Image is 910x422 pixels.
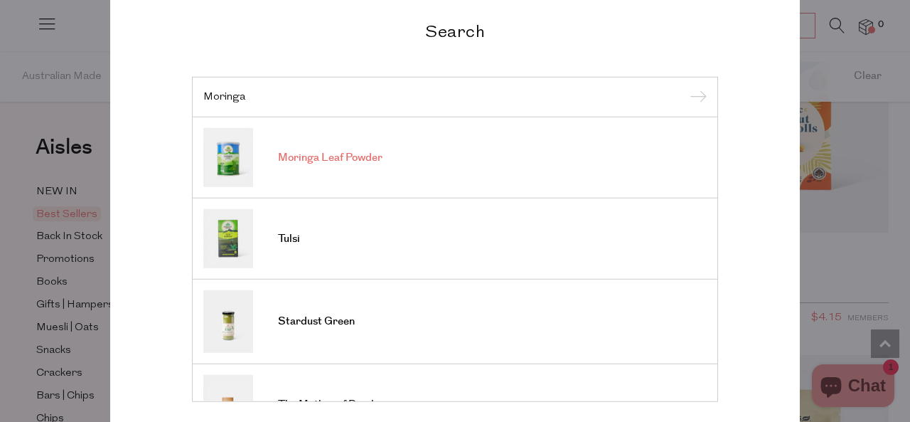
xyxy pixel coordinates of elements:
span: Moringa Leaf Powder [278,151,382,165]
a: Tulsi [203,209,707,268]
a: Stardust Green [203,290,707,353]
input: Search [203,91,707,102]
img: Stardust Green [203,290,253,353]
img: Moringa Leaf Powder [203,128,253,187]
a: Moringa Leaf Powder [203,128,707,187]
span: The Mother of Pearl [278,398,374,412]
h2: Search [192,20,718,41]
span: Tulsi [278,232,300,246]
span: Stardust Green [278,315,355,329]
img: Tulsi [203,209,253,268]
